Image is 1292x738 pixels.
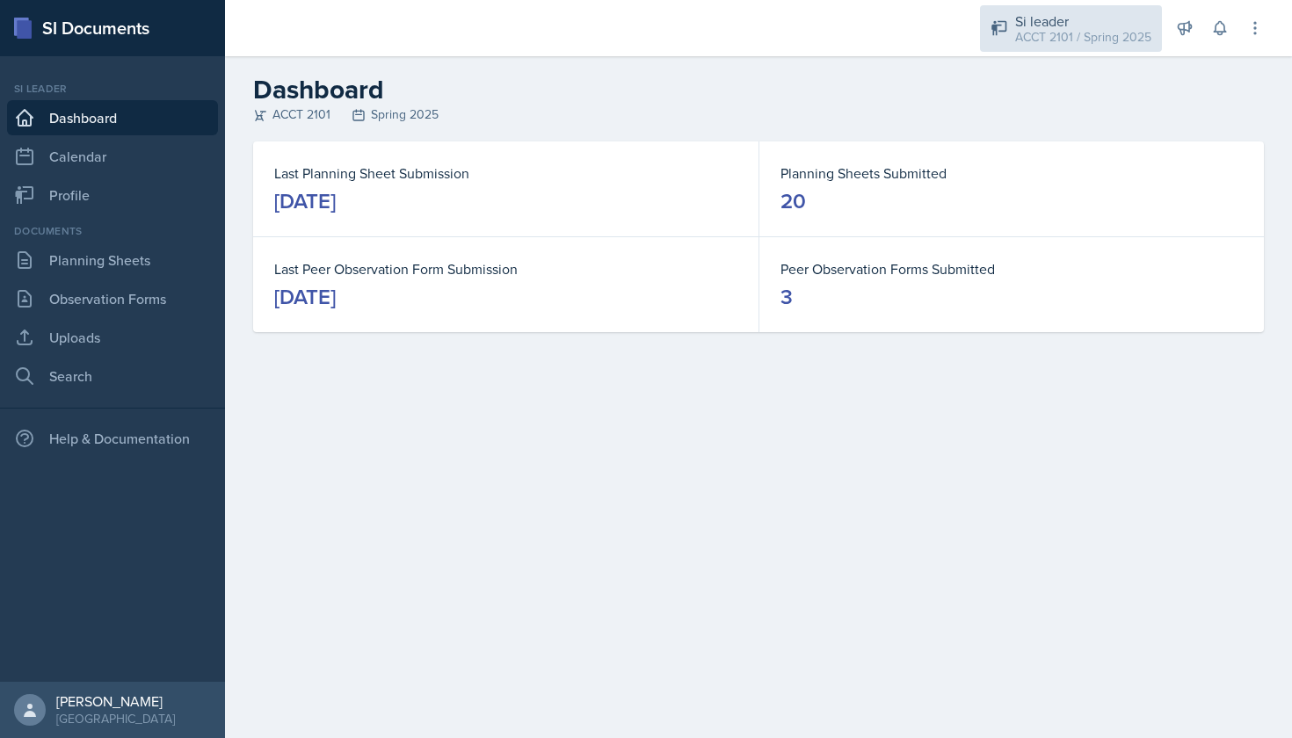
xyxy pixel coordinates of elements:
[7,177,218,213] a: Profile
[780,283,793,311] div: 3
[56,710,175,727] div: [GEOGRAPHIC_DATA]
[7,100,218,135] a: Dashboard
[7,421,218,456] div: Help & Documentation
[1015,28,1151,47] div: ACCT 2101 / Spring 2025
[7,223,218,239] div: Documents
[7,242,218,278] a: Planning Sheets
[253,74,1264,105] h2: Dashboard
[780,163,1243,184] dt: Planning Sheets Submitted
[253,105,1264,124] div: ACCT 2101 Spring 2025
[274,258,737,279] dt: Last Peer Observation Form Submission
[780,258,1243,279] dt: Peer Observation Forms Submitted
[1015,11,1151,32] div: Si leader
[7,358,218,394] a: Search
[7,139,218,174] a: Calendar
[274,163,737,184] dt: Last Planning Sheet Submission
[780,187,806,215] div: 20
[274,283,336,311] div: [DATE]
[7,81,218,97] div: Si leader
[7,320,218,355] a: Uploads
[7,281,218,316] a: Observation Forms
[56,692,175,710] div: [PERSON_NAME]
[274,187,336,215] div: [DATE]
